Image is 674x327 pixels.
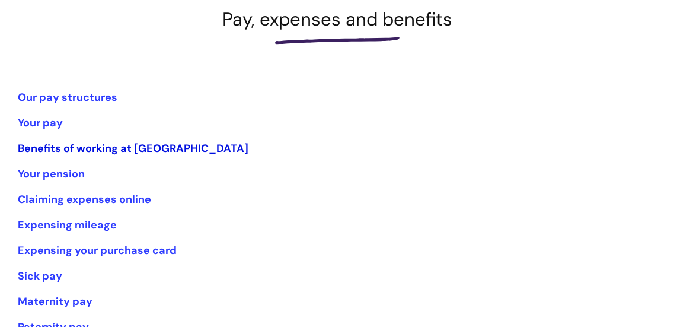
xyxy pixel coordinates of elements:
[18,167,85,181] a: Your pension
[18,90,117,104] a: Our pay structures
[18,141,248,155] a: Benefits of working at [GEOGRAPHIC_DATA]
[18,8,656,30] h1: Pay, expenses and benefits
[18,192,151,207] a: Claiming expenses online
[18,294,92,309] a: Maternity pay
[18,243,177,258] a: Expensing your purchase card
[18,218,117,232] a: Expensing mileage
[18,269,62,283] a: Sick pay
[18,116,63,130] a: Your pay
